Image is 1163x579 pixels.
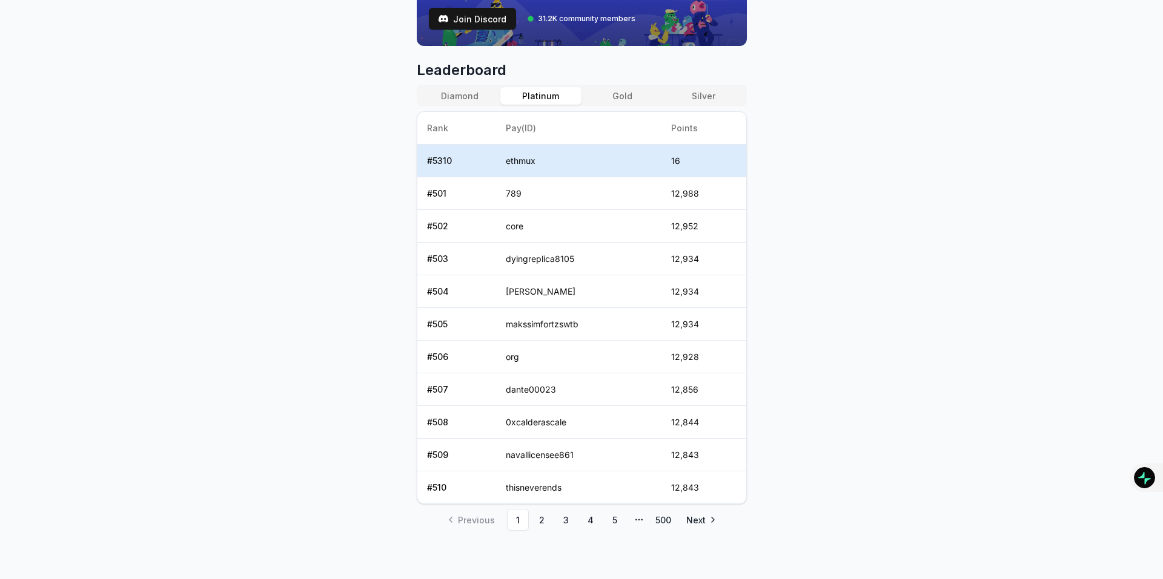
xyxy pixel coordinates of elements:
button: Diamond [419,87,500,105]
td: # 5310 [417,145,497,177]
th: Rank [417,112,497,145]
a: 5 [604,509,626,531]
td: 789 [496,177,661,210]
a: 2 [531,509,553,531]
span: 31.2K community members [538,14,635,24]
td: ethmux [496,145,661,177]
td: 12,844 [661,406,746,439]
td: 16 [661,145,746,177]
a: 1 [507,509,529,531]
td: [PERSON_NAME] [496,275,661,308]
td: # 506 [417,341,497,373]
td: # 502 [417,210,497,243]
td: # 505 [417,308,497,341]
td: org [496,341,661,373]
a: 4 [580,509,601,531]
td: # 510 [417,471,497,504]
a: 500 [652,509,674,531]
td: 12,934 [661,275,746,308]
th: Points [661,112,746,145]
img: test [439,14,448,24]
td: # 503 [417,243,497,275]
span: Join Discord [453,13,506,25]
td: 12,952 [661,210,746,243]
button: Platinum [500,87,581,105]
span: Next [686,514,706,526]
td: 12,928 [661,341,746,373]
td: 12,934 [661,243,746,275]
td: # 501 [417,177,497,210]
td: thisneverends [496,471,661,504]
td: core [496,210,661,243]
button: Gold [581,87,663,105]
td: makssimfortzswtb [496,308,661,341]
td: 12,934 [661,308,746,341]
nav: pagination [417,509,747,531]
td: # 508 [417,406,497,439]
th: Pay(ID) [496,112,661,145]
a: 3 [555,509,577,531]
td: dante00023 [496,373,661,406]
td: 12,843 [661,439,746,471]
button: Join Discord [429,8,516,30]
td: 0xcalderascale [496,406,661,439]
td: 12,843 [661,471,746,504]
td: 12,988 [661,177,746,210]
a: testJoin Discord [429,8,516,30]
td: # 504 [417,275,497,308]
td: # 509 [417,439,497,471]
td: navallicensee861 [496,439,661,471]
td: dyingreplica8105 [496,243,661,275]
button: Silver [663,87,744,105]
td: # 507 [417,373,497,406]
td: 12,856 [661,373,746,406]
a: Go to next page [677,509,724,531]
span: Leaderboard [417,61,747,80]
